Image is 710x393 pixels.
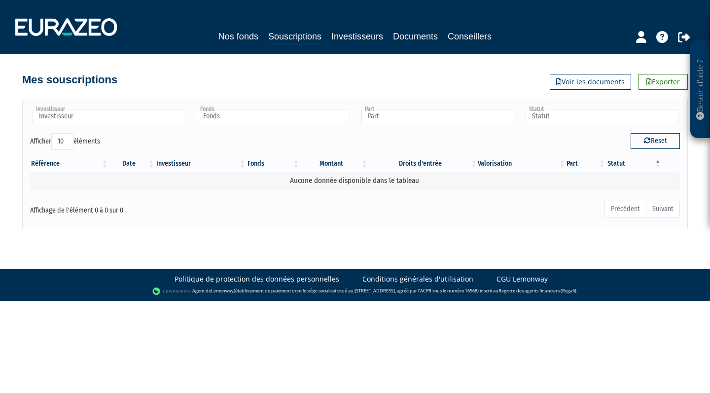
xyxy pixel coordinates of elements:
div: - Agent de (établissement de paiement dont le siège social est situé au [STREET_ADDRESS], agréé p... [10,286,700,296]
a: Documents [393,30,438,43]
th: Fonds: activer pour trier la colonne par ordre croissant [247,155,300,172]
a: Investisseurs [331,30,383,43]
td: Aucune donnée disponible dans le tableau [30,172,680,189]
a: Lemonway [211,287,234,294]
select: Afficheréléments [51,133,73,150]
th: Référence : activer pour trier la colonne par ordre croissant [30,155,109,172]
label: Afficher éléments [30,133,100,150]
th: Date: activer pour trier la colonne par ordre croissant [109,155,155,172]
a: CGU Lemonway [497,274,548,284]
img: 1732889491-logotype_eurazeo_blanc_rvb.png [15,18,117,36]
a: Exporter [639,74,688,90]
p: Besoin d'aide ? [695,45,706,134]
img: logo-lemonway.png [152,286,190,296]
th: Part: activer pour trier la colonne par ordre croissant [567,155,606,172]
th: Droits d'entrée: activer pour trier la colonne par ordre croissant [369,155,478,172]
a: Souscriptions [268,30,321,45]
th: Montant: activer pour trier la colonne par ordre croissant [300,155,369,172]
button: Reset [631,133,680,149]
th: Investisseur: activer pour trier la colonne par ordre croissant [155,155,247,172]
a: Nos fonds [218,30,258,43]
a: Conseillers [448,30,492,43]
th: Valorisation: activer pour trier la colonne par ordre croissant [478,155,566,172]
a: Politique de protection des données personnelles [175,274,339,284]
a: Conditions générales d'utilisation [362,274,473,284]
h4: Mes souscriptions [22,74,117,86]
div: Affichage de l'élément 0 à 0 sur 0 [30,200,292,215]
a: Registre des agents financiers (Regafi) [498,287,576,294]
th: Statut : activer pour trier la colonne par ordre d&eacute;croissant [606,155,662,172]
a: Voir les documents [550,74,631,90]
